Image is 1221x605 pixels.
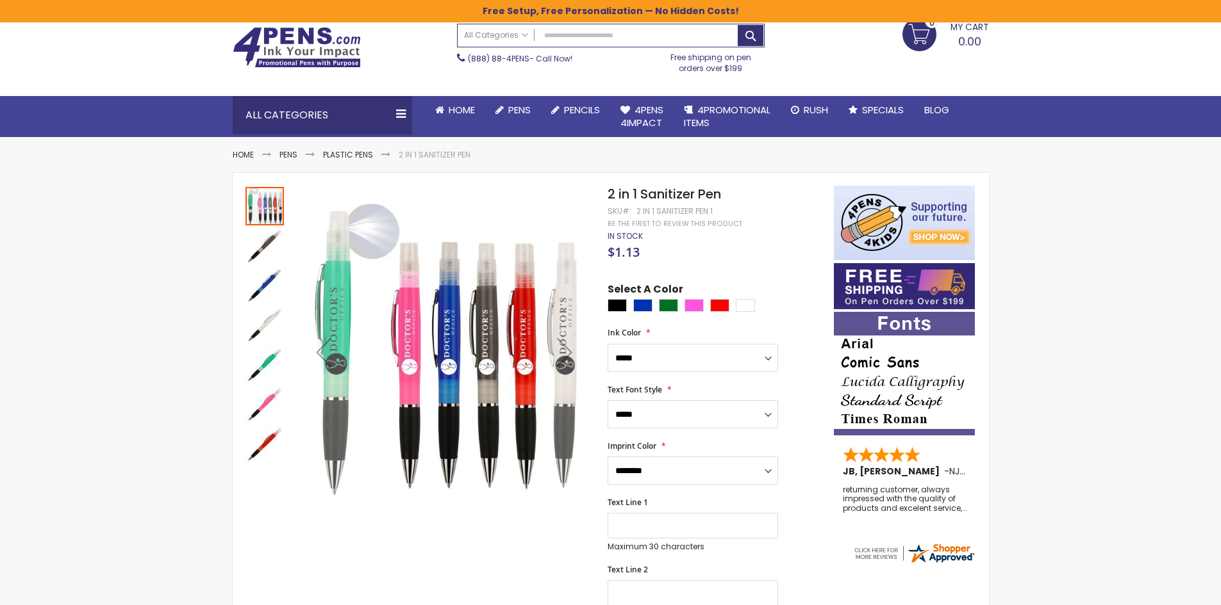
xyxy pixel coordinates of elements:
[245,306,284,344] img: 2 in 1 Sanitizer Pen
[245,346,284,384] img: 2 in 1 Sanitizer Pen
[862,103,904,117] span: Specials
[608,185,721,203] span: 2 in 1 Sanitizer Pen
[685,299,704,312] div: Pink
[608,206,631,216] strong: SKU
[425,96,485,124] a: Home
[608,243,640,261] span: $1.13
[233,27,361,68] img: 4Pens Custom Pens and Promotional Products
[674,96,781,138] a: 4PROMOTIONALITEMS
[233,96,412,134] div: All Categories
[914,96,959,124] a: Blog
[245,385,284,424] img: 2 in 1 Sanitizer Pen
[710,299,729,312] div: Red
[958,33,981,49] span: 0.00
[608,230,643,241] span: In stock
[949,465,965,478] span: NJ
[636,206,713,216] div: 2 in 1 Sanitizer Pen 1
[564,103,600,117] span: Pencils
[245,344,285,384] div: 2 in 1 Sanitizer Pen
[633,299,652,312] div: Blue
[659,299,678,312] div: Green
[508,103,531,117] span: Pens
[245,265,285,305] div: 2 in 1 Sanitizer Pen
[852,556,976,567] a: 4pens.com certificate URL
[541,96,610,124] a: Pencils
[657,47,765,73] div: Free shipping on pen orders over $199
[944,465,1056,478] span: - ,
[608,384,662,395] span: Text Font Style
[279,149,297,160] a: Pens
[684,103,770,129] span: 4PROMOTIONAL ITEMS
[245,186,285,225] div: 2 in 1 Sanitizer Pen
[245,227,284,265] img: 2 in 1 Sanitizer Pen
[736,299,755,312] div: White
[245,384,285,424] div: 2 in 1 Sanitizer Pen
[834,312,975,435] img: font-personalization-examples
[804,103,828,117] span: Rush
[834,263,975,309] img: Free shipping on orders over $199
[539,186,590,518] div: Next
[399,150,470,160] li: 2 in 1 Sanitizer Pen
[608,299,627,312] div: Black
[608,327,641,338] span: Ink Color
[929,17,934,29] span: 0
[608,282,683,300] span: Select A Color
[464,30,528,40] span: All Categories
[233,149,254,160] a: Home
[298,186,349,518] div: Previous
[485,96,541,124] a: Pens
[245,424,284,464] div: 2 in 1 Sanitizer Pen
[468,53,529,64] a: (888) 88-4PENS
[608,542,778,552] p: Maximum 30 characters
[608,564,648,575] span: Text Line 2
[608,440,656,451] span: Imprint Color
[852,542,976,565] img: 4pens.com widget logo
[298,204,591,497] img: 2 in 1 Sanitizer Pen
[843,465,944,478] span: JB, [PERSON_NAME]
[838,96,914,124] a: Specials
[458,24,535,45] a: All Categories
[834,186,975,260] img: 4pens 4 kids
[924,103,949,117] span: Blog
[781,96,838,124] a: Rush
[608,231,643,241] div: Availability
[245,225,285,265] div: 2 in 1 Sanitizer Pen
[620,103,663,129] span: 4Pens 4impact
[245,425,284,464] img: 2 in 1 Sanitizer Pen
[608,497,648,508] span: Text Line 1
[610,96,674,138] a: 4Pens4impact
[245,266,284,305] img: 2 in 1 Sanitizer Pen
[608,219,742,229] a: Be the first to review this product
[902,17,989,49] a: 0.00 0
[468,53,572,64] span: - Call Now!
[843,485,967,513] div: returning customer, always impressed with the quality of products and excelent service, will retu...
[449,103,475,117] span: Home
[245,305,285,344] div: 2 in 1 Sanitizer Pen
[323,149,373,160] a: Plastic Pens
